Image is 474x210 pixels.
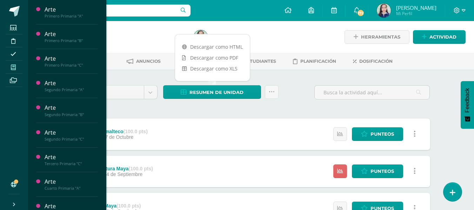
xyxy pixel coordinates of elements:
span: 172 [357,9,365,17]
span: [PERSON_NAME] [396,4,436,11]
a: Unidad 4 [73,86,157,99]
input: Busca un usuario... [33,5,191,16]
a: Punteos [352,164,403,178]
img: ca5a4eaf8577ec6eca99aea707ba97a8.png [194,30,208,44]
div: Arte [45,129,98,137]
a: Descargar como HTML [175,41,250,52]
span: Mi Perfil [396,11,436,16]
strong: (100.0 pts) [116,203,141,209]
img: ca5a4eaf8577ec6eca99aea707ba97a8.png [377,4,391,18]
div: Primero Primaria "C" [45,63,98,68]
div: Primero Primaria "B" [45,38,98,43]
div: Sexto Primaria 'C' [55,39,185,45]
button: Feedback - Mostrar encuesta [461,81,474,129]
span: Resumen de unidad [189,86,243,99]
a: ArteSegundo Primaria "A" [45,79,98,92]
div: Segundo Primaria "C" [45,137,98,142]
a: Anuncios [127,56,161,67]
div: Arte [45,79,98,87]
div: Arte guatemalteco [80,129,147,134]
a: Estudiantes [234,56,276,67]
span: 07 de Octubre [102,134,134,140]
a: ArtePrimero Primaria "B" [45,30,98,43]
a: Herramientas [345,30,409,44]
span: Estudiantes [244,59,276,64]
div: Arte [45,30,98,38]
div: Segundo Primaria "A" [45,87,98,92]
a: Dosificación [353,56,393,67]
div: Primero Primaria "A" [45,14,98,19]
div: Arte [45,55,98,63]
a: Resumen de unidad [163,85,261,99]
div: Arte [45,6,98,14]
span: Dosificación [359,59,393,64]
a: ArteCuarto Primaria "A" [45,178,98,191]
div: Arte [45,178,98,186]
span: Planificación [300,59,336,64]
div: PMA Escultura Maya [80,166,153,171]
a: ArtePrimero Primaria "A" [45,6,98,19]
a: ArtePrimero Primaria "C" [45,55,98,68]
a: Planificación [293,56,336,67]
span: Anuncios [136,59,161,64]
strong: (100.0 pts) [123,129,148,134]
a: ArteSegundo Primaria "C" [45,129,98,142]
span: Unidad 4 [78,86,139,99]
a: Descargar como PDF [175,52,250,63]
span: Punteos [370,165,394,178]
span: Feedback [464,88,470,113]
input: Busca la actividad aquí... [315,86,429,99]
div: Arte [45,153,98,161]
span: 24 de Septiembre [104,171,143,177]
a: Actividad [413,30,466,44]
div: Segundo Primaria "B" [45,112,98,117]
a: Punteos [352,127,403,141]
div: Arte [45,104,98,112]
a: Descargar como XLS [175,63,250,74]
span: Actividad [429,31,456,43]
div: Cuarto Primaria "A" [45,186,98,191]
h1: Arte [55,29,185,39]
span: Punteos [370,128,394,141]
a: ArteSegundo Primaria "B" [45,104,98,117]
div: Escultura Maya [80,203,142,209]
div: Tercero Primaria "C" [45,161,98,166]
strong: (100.0 pts) [129,166,153,171]
a: ArteTercero Primaria "C" [45,153,98,166]
span: Herramientas [361,31,400,43]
